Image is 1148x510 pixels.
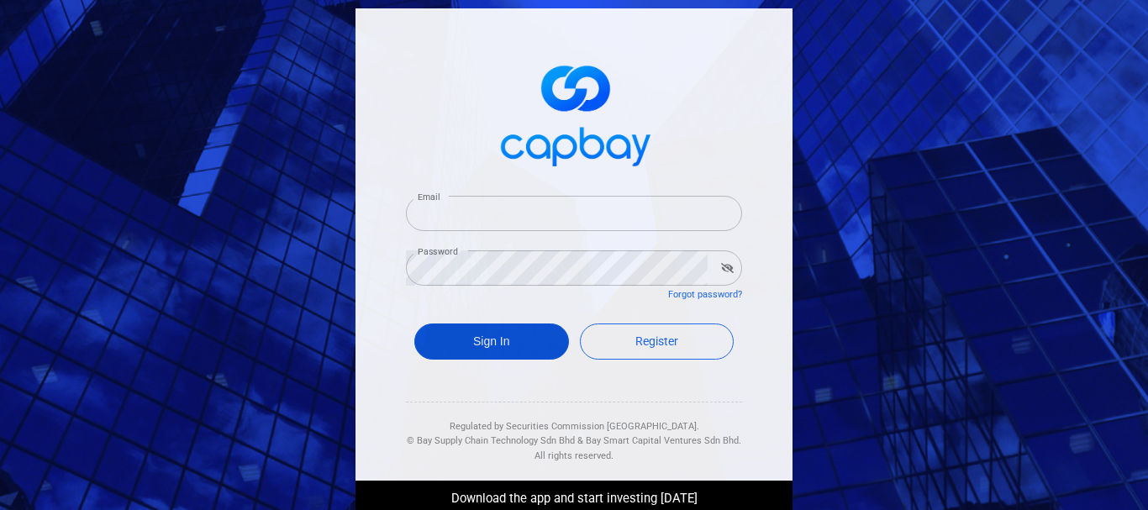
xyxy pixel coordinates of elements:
[414,323,569,360] button: Sign In
[580,323,735,360] a: Register
[490,50,658,176] img: logo
[418,191,440,203] label: Email
[343,481,805,509] div: Download the app and start investing [DATE]
[586,435,741,446] span: Bay Smart Capital Ventures Sdn Bhd.
[406,402,742,464] div: Regulated by Securities Commission [GEOGRAPHIC_DATA]. & All rights reserved.
[407,435,575,446] span: © Bay Supply Chain Technology Sdn Bhd
[635,334,678,348] span: Register
[418,245,458,258] label: Password
[668,289,742,300] a: Forgot password?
